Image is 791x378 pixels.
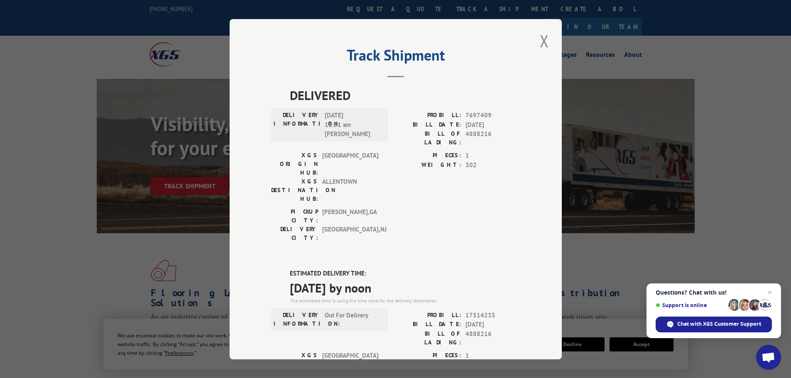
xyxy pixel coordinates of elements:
label: DELIVERY INFORMATION: [274,310,321,328]
span: Chat with XGS Customer Support [677,320,761,328]
span: Support is online [656,302,725,308]
span: ALLENTOWN [322,177,378,203]
label: BILL DATE: [396,120,461,129]
span: [GEOGRAPHIC_DATA] [322,351,378,377]
span: [DATE] by noon [290,278,520,297]
label: DELIVERY CITY: [271,225,318,242]
span: 17514235 [465,310,520,320]
span: 302 [465,160,520,170]
label: ESTIMATED DELIVERY TIME: [290,269,520,278]
label: XGS ORIGIN HUB: [271,351,318,377]
label: PICKUP CITY: [271,207,318,225]
h2: Track Shipment [271,49,520,65]
div: The estimated time is using the time zone for the delivery destination. [290,297,520,304]
span: [PERSON_NAME] , GA [322,207,378,225]
label: XGS ORIGIN HUB: [271,151,318,177]
span: 1 [465,351,520,360]
label: PIECES: [396,151,461,161]
span: DELIVERED [290,86,520,105]
label: BILL OF LADING: [396,129,461,147]
span: 1 [465,151,520,161]
span: Questions? Chat with us! [656,289,772,296]
label: PIECES: [396,351,461,360]
span: Chat with XGS Customer Support [656,317,772,332]
label: PROBILL: [396,111,461,120]
label: DELIVERY INFORMATION: [274,111,321,139]
label: BILL OF LADING: [396,329,461,346]
a: Open chat [756,345,781,370]
span: Out For Delivery [325,310,381,328]
span: [DATE] [465,320,520,329]
span: 4888216 [465,129,520,147]
label: BILL DATE: [396,320,461,329]
label: XGS DESTINATION HUB: [271,177,318,203]
span: [GEOGRAPHIC_DATA] , NJ [322,225,378,242]
label: PROBILL: [396,310,461,320]
button: Close modal [537,29,551,52]
label: WEIGHT: [396,160,461,170]
span: [DATE] 11:51 am [PERSON_NAME] [325,111,381,139]
span: [GEOGRAPHIC_DATA] [322,151,378,177]
span: 4888216 [465,329,520,346]
span: [DATE] [465,120,520,129]
span: 7697409 [465,111,520,120]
